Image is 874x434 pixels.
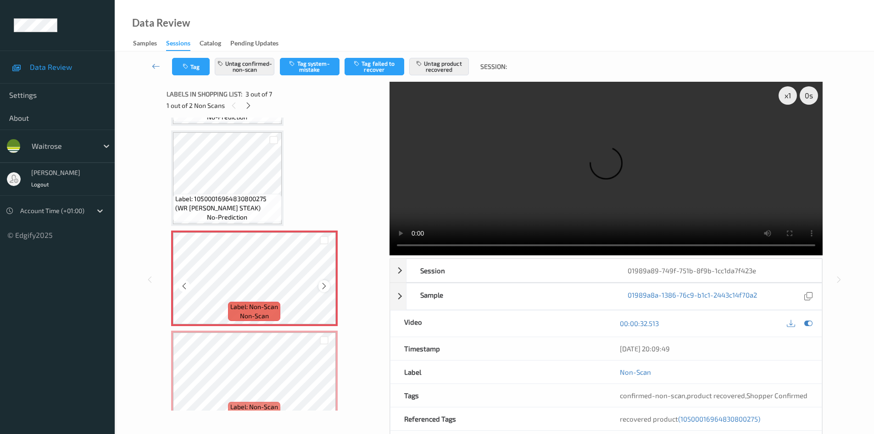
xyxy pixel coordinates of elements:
[409,58,469,75] button: Untag product recovered
[620,367,651,377] a: Non-Scan
[240,311,269,321] span: non-scan
[480,62,507,71] span: Session:
[133,39,157,50] div: Samples
[175,194,279,213] span: Label: 10500016964830800275 (WR [PERSON_NAME] STEAK)
[620,391,807,400] span: , ,
[779,86,797,105] div: x 1
[133,37,166,50] a: Samples
[280,58,340,75] button: Tag system-mistake
[620,415,760,423] span: recovered product
[687,391,745,400] span: product recovered
[207,213,247,222] span: no-prediction
[200,39,221,50] div: Catalog
[230,302,278,311] span: Label: Non-Scan
[390,361,606,383] div: Label
[390,407,606,430] div: Referenced Tags
[678,415,760,423] span: (10500016964830800275)
[167,90,242,99] span: Labels in shopping list:
[167,100,383,111] div: 1 out of 2 Non Scans
[390,310,606,337] div: Video
[172,58,210,75] button: Tag
[132,18,190,28] div: Data Review
[200,37,230,50] a: Catalog
[390,259,822,282] div: Session01989a89-749f-751b-8f9b-1cc1da7f423e
[166,39,190,51] div: Sessions
[628,290,757,303] a: 01989a8a-1386-76c9-b1c1-2443c14f70a2
[215,58,274,75] button: Untag confirmed-non-scan
[620,344,808,353] div: [DATE] 20:09:49
[620,391,685,400] span: confirmed-non-scan
[746,391,807,400] span: Shopper Confirmed
[230,39,278,50] div: Pending Updates
[406,283,614,310] div: Sample
[390,384,606,407] div: Tags
[345,58,404,75] button: Tag failed to recover
[230,37,288,50] a: Pending Updates
[614,259,821,282] div: 01989a89-749f-751b-8f9b-1cc1da7f423e
[406,259,614,282] div: Session
[230,402,278,411] span: Label: Non-Scan
[800,86,818,105] div: 0 s
[390,283,822,310] div: Sample01989a8a-1386-76c9-b1c1-2443c14f70a2
[245,90,272,99] span: 3 out of 7
[620,319,659,328] a: 00:00:32.513
[166,37,200,51] a: Sessions
[390,337,606,360] div: Timestamp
